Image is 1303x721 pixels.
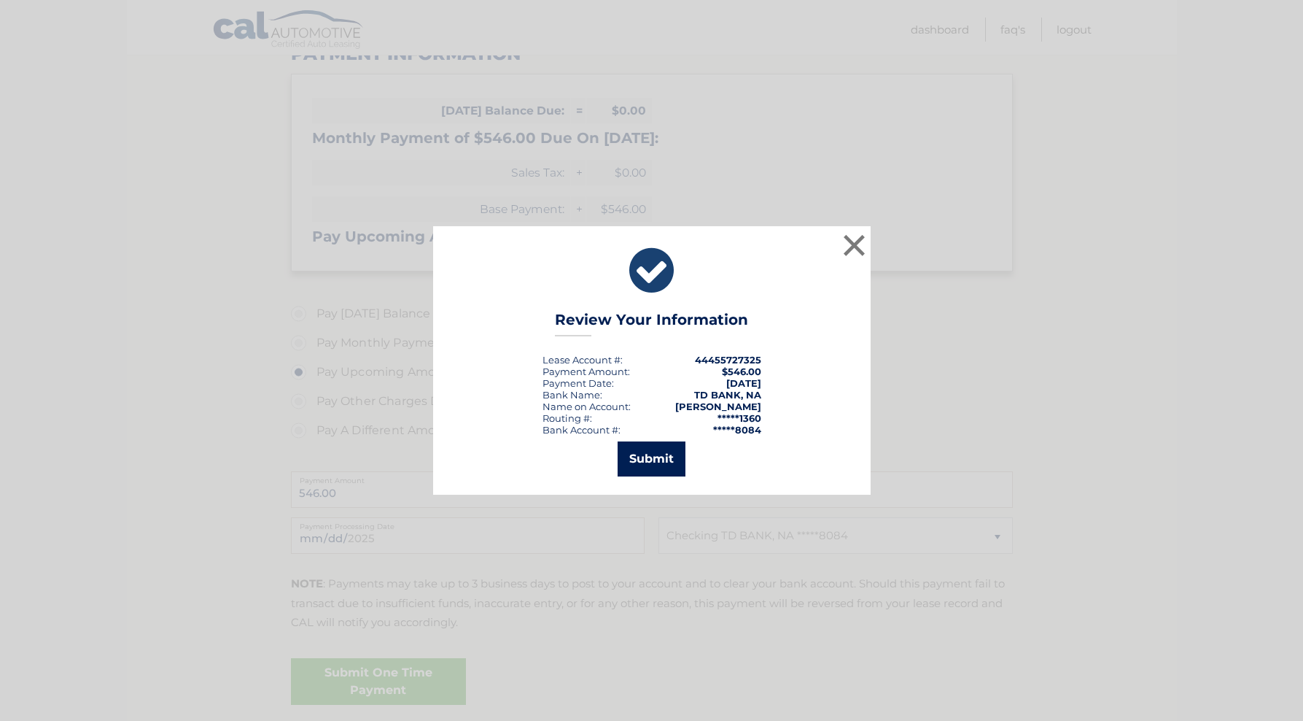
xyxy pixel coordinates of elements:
[542,412,592,424] div: Routing #:
[542,389,602,401] div: Bank Name:
[722,366,761,377] span: $546.00
[840,231,869,260] button: ×
[542,377,614,389] div: :
[542,366,630,377] div: Payment Amount:
[542,377,612,389] span: Payment Date
[694,389,761,401] strong: TD BANK, NA
[618,442,685,477] button: Submit
[542,401,631,412] div: Name on Account:
[726,377,761,389] span: [DATE]
[695,354,761,366] strong: 44455727325
[555,311,748,336] h3: Review Your Information
[675,401,761,412] strong: [PERSON_NAME]
[542,354,623,366] div: Lease Account #:
[542,424,621,436] div: Bank Account #:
